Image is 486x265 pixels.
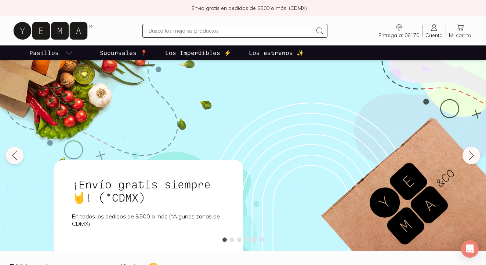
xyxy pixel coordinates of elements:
[191,4,307,12] p: ¡Envío gratis en pedidos de $500 o más! (CDMX)
[29,48,59,57] p: Pasillos
[425,32,443,38] span: Cuenta
[165,48,231,57] p: Los Imperdibles ⚡️
[461,240,479,258] div: Open Intercom Messenger
[72,177,225,204] h1: ¡Envío gratis siempre🤘! (*CDMX)
[28,45,75,60] a: pasillo-todos-link
[149,26,312,35] input: Busca los mejores productos
[164,45,233,60] a: Los Imperdibles ⚡️
[247,45,305,60] a: Los estrenos ✨
[249,48,304,57] p: Los estrenos ✨
[179,5,186,11] img: check
[376,23,422,38] a: Entrega a: 06170
[378,32,419,38] span: Entrega a: 06170
[446,23,474,38] a: Mi carrito
[98,45,149,60] a: Sucursales 📍
[449,32,471,38] span: Mi carrito
[422,23,446,38] a: Cuenta
[72,213,225,227] p: En todos los pedidos de $500 o más (*Algunas zonas de CDMX)
[100,48,148,57] p: Sucursales 📍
